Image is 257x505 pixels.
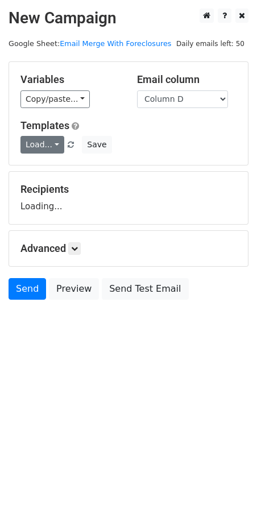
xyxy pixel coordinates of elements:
div: Loading... [20,183,237,213]
span: Daily emails left: 50 [172,38,248,50]
h5: Variables [20,73,120,86]
a: Send Test Email [102,278,188,300]
a: Templates [20,119,69,131]
a: Email Merge With Foreclosures [60,39,171,48]
a: Copy/paste... [20,90,90,108]
a: Load... [20,136,64,154]
h5: Email column [137,73,237,86]
h5: Recipients [20,183,237,196]
a: Send [9,278,46,300]
small: Google Sheet: [9,39,171,48]
h5: Advanced [20,242,237,255]
iframe: Chat Widget [200,450,257,505]
a: Preview [49,278,99,300]
h2: New Campaign [9,9,248,28]
button: Save [82,136,111,154]
a: Daily emails left: 50 [172,39,248,48]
